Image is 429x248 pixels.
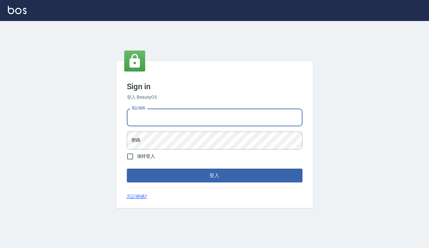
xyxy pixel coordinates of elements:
[127,82,302,91] h3: Sign in
[8,6,27,14] img: Logo
[127,193,147,200] a: 忘記密碼?
[127,169,302,182] button: 登入
[137,153,155,160] span: 保持登入
[131,106,145,111] label: 電話號碼
[127,94,302,101] h6: 登入 BeautyOS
